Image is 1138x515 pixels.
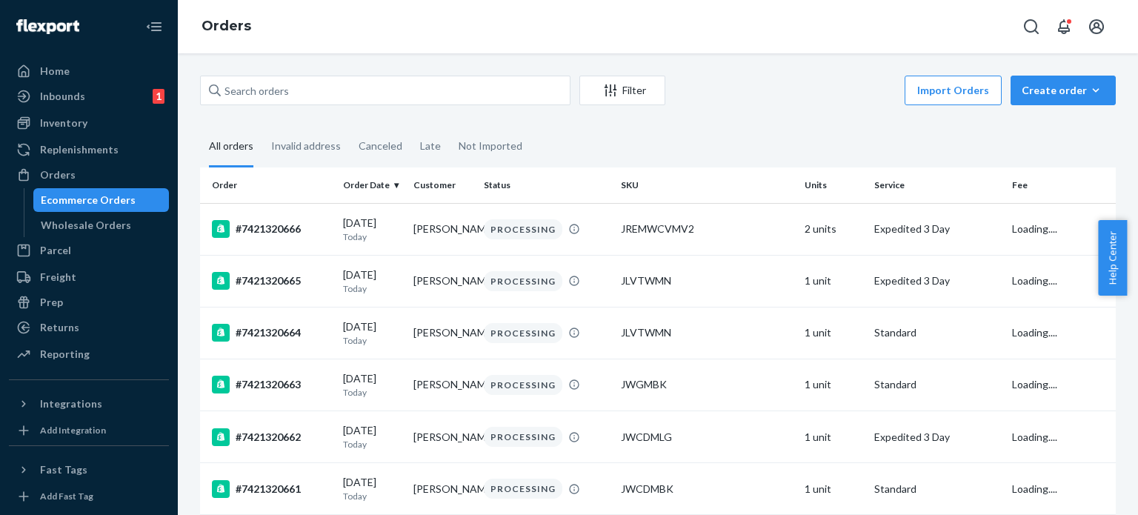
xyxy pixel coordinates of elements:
td: [PERSON_NAME] [407,307,478,359]
td: [PERSON_NAME] [407,411,478,463]
p: Standard [874,325,999,340]
a: Inventory [9,111,169,135]
td: Loading.... [1006,359,1116,411]
button: Integrations [9,392,169,416]
div: Create order [1022,83,1105,98]
div: #7421320665 [212,272,331,290]
div: JWCDMBK [621,482,792,496]
button: Close Navigation [139,12,169,41]
div: #7421320662 [212,428,331,446]
button: Fast Tags [9,458,169,482]
td: 1 unit [799,307,869,359]
button: Open Search Box [1016,12,1046,41]
td: Loading.... [1006,255,1116,307]
div: Inventory [40,116,87,130]
div: [DATE] [343,423,402,451]
th: Order Date [337,167,407,203]
p: Today [343,282,402,295]
th: Units [799,167,869,203]
p: Today [343,386,402,399]
p: Today [343,438,402,451]
th: Service [868,167,1005,203]
a: Ecommerce Orders [33,188,170,212]
p: Today [343,230,402,243]
a: Prep [9,290,169,314]
div: Fast Tags [40,462,87,477]
div: Integrations [40,396,102,411]
p: Standard [874,377,999,392]
td: [PERSON_NAME] [407,255,478,307]
div: Parcel [40,243,71,258]
td: Loading.... [1006,411,1116,463]
td: 1 unit [799,411,869,463]
div: [DATE] [343,475,402,502]
div: [DATE] [343,268,402,295]
a: Wholesale Orders [33,213,170,237]
div: 1 [153,89,164,104]
td: 1 unit [799,359,869,411]
div: JWGMBK [621,377,792,392]
div: Reporting [40,347,90,362]
button: Create order [1011,76,1116,105]
div: [DATE] [343,319,402,347]
div: #7421320661 [212,480,331,498]
div: Filter [580,83,665,98]
img: Flexport logo [16,19,79,34]
div: PROCESSING [484,427,562,447]
div: PROCESSING [484,271,562,291]
th: Status [478,167,615,203]
div: JREMWCVMV2 [621,222,792,236]
p: Today [343,490,402,502]
input: Search orders [200,76,570,105]
td: [PERSON_NAME] [407,463,478,515]
th: Fee [1006,167,1116,203]
div: PROCESSING [484,375,562,395]
button: Help Center [1098,220,1127,296]
div: Home [40,64,70,79]
div: [DATE] [343,216,402,243]
div: Wholesale Orders [41,218,131,233]
td: 1 unit [799,255,869,307]
div: Freight [40,270,76,285]
div: Replenishments [40,142,119,157]
button: Import Orders [905,76,1002,105]
a: Home [9,59,169,83]
td: 2 units [799,203,869,255]
td: [PERSON_NAME] [407,359,478,411]
div: PROCESSING [484,479,562,499]
div: JWCDMLG [621,430,792,445]
p: Expedited 3 Day [874,430,999,445]
div: Ecommerce Orders [41,193,136,207]
div: Add Fast Tag [40,490,93,502]
td: [PERSON_NAME] [407,203,478,255]
td: Loading.... [1006,203,1116,255]
div: JLVTWMN [621,325,792,340]
a: Orders [9,163,169,187]
p: Standard [874,482,999,496]
div: Late [420,127,441,165]
button: Open account menu [1082,12,1111,41]
div: JLVTWMN [621,273,792,288]
span: Chat [33,10,63,24]
button: Filter [579,76,665,105]
a: Freight [9,265,169,289]
p: Today [343,334,402,347]
div: PROCESSING [484,219,562,239]
div: #7421320664 [212,324,331,342]
div: Not Imported [459,127,522,165]
a: Add Fast Tag [9,488,169,505]
td: 1 unit [799,463,869,515]
a: Returns [9,316,169,339]
button: Open notifications [1049,12,1079,41]
div: Add Integration [40,424,106,436]
div: Customer [413,179,472,191]
div: Returns [40,320,79,335]
td: Loading.... [1006,463,1116,515]
p: Expedited 3 Day [874,273,999,288]
a: Parcel [9,239,169,262]
div: Canceled [359,127,402,165]
div: Inbounds [40,89,85,104]
div: PROCESSING [484,323,562,343]
p: Expedited 3 Day [874,222,999,236]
